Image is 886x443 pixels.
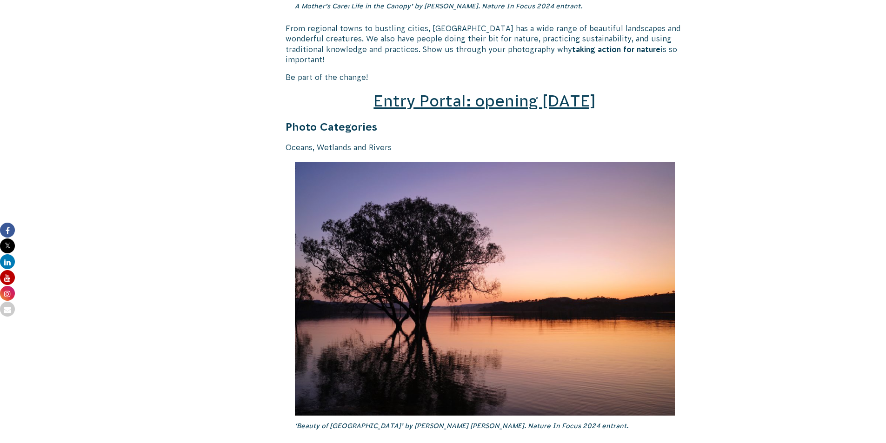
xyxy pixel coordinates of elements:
p: Oceans, Wetlands and Rivers [286,142,685,152]
em: ‘Beauty of [GEOGRAPHIC_DATA]’ by [PERSON_NAME] [PERSON_NAME]. Nature In Focus 2024 entrant. [295,422,628,430]
p: Be part of the change! [286,72,685,82]
em: A Mother’s Care: Life in the Canopy’ by [PERSON_NAME]. Nature In Focus 2024 entrant. [295,2,582,10]
strong: taking action for nature [572,45,660,53]
p: From regional towns to bustling cities, [GEOGRAPHIC_DATA] has a wide range of beautiful landscape... [286,23,685,65]
strong: Photo Categories [286,121,377,133]
a: Entry Portal: opening [DATE] [373,92,596,110]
